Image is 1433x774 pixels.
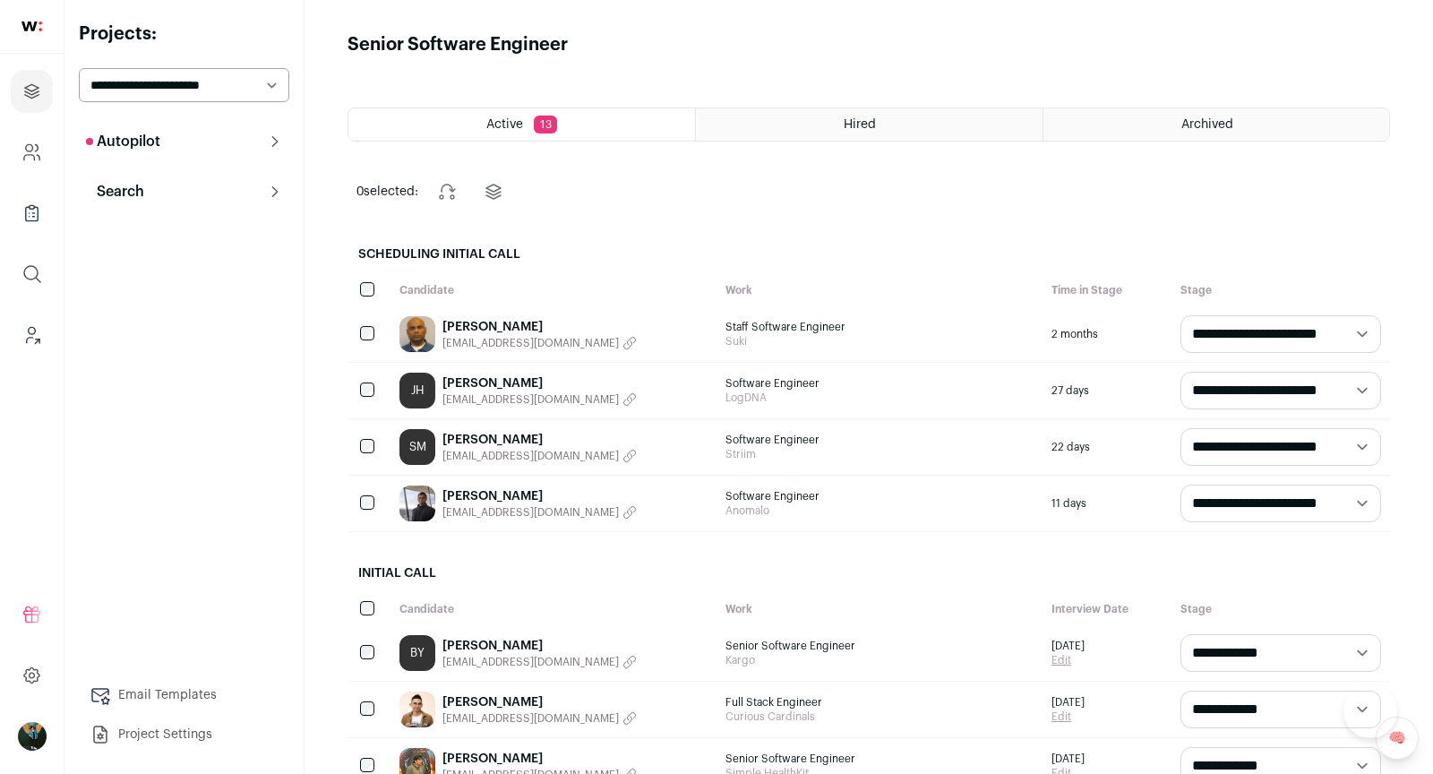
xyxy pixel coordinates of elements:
span: 0 [356,185,364,198]
a: SM [399,429,435,465]
h2: Scheduling Initial Call [348,235,1390,274]
h1: Senior Software Engineer [348,32,568,57]
a: Edit [1051,653,1085,667]
a: Project Settings [79,717,289,752]
a: [PERSON_NAME] [442,750,637,768]
a: 🧠 [1376,717,1419,760]
span: selected: [356,183,418,201]
span: Full Stack Engineer [725,695,1034,709]
button: [EMAIL_ADDRESS][DOMAIN_NAME] [442,449,637,463]
a: [PERSON_NAME] [442,431,637,449]
div: Candidate [390,274,716,306]
button: [EMAIL_ADDRESS][DOMAIN_NAME] [442,711,637,726]
div: Work [716,274,1043,306]
span: [DATE] [1051,639,1085,653]
a: Leads (Backoffice) [11,314,53,357]
div: Work [716,593,1043,625]
a: Projects [11,70,53,113]
div: Candidate [390,593,716,625]
span: Striim [725,447,1034,461]
a: Email Templates [79,677,289,713]
a: Edit [1051,709,1085,724]
a: [PERSON_NAME] [442,637,637,655]
button: [EMAIL_ADDRESS][DOMAIN_NAME] [442,505,637,520]
a: Company and ATS Settings [11,131,53,174]
p: Autopilot [86,131,160,152]
h2: Projects: [79,21,289,47]
button: [EMAIL_ADDRESS][DOMAIN_NAME] [442,336,637,350]
a: [PERSON_NAME] [442,693,637,711]
span: Archived [1181,118,1233,131]
img: d789932b1151d300358e6d78a6465c779c922ae9fe25d8c2c80c9acbab84635e [399,316,435,352]
span: LogDNA [725,391,1034,405]
div: Stage [1171,593,1390,625]
span: Staff Software Engineer [725,320,1034,334]
span: Senior Software Engineer [725,752,1034,766]
button: Change stage [425,170,468,213]
img: 12031951-medium_jpg [18,722,47,751]
a: [PERSON_NAME] [442,318,637,336]
img: 5f5fd1ba18d3225942eca6ccf3a0d43f57dfb4a89cb54dcaf43a9e39c5dcc396 [399,486,435,521]
a: [PERSON_NAME] [442,487,637,505]
span: [EMAIL_ADDRESS][DOMAIN_NAME] [442,449,619,463]
span: [EMAIL_ADDRESS][DOMAIN_NAME] [442,711,619,726]
div: 27 days [1043,363,1171,418]
span: Hired [844,118,876,131]
iframe: Toggle Customer Support [1343,684,1397,738]
span: Senior Software Engineer [725,639,1034,653]
div: 22 days [1043,419,1171,475]
button: Open dropdown [18,722,47,751]
p: Search [86,181,144,202]
span: [DATE] [1051,695,1085,709]
span: [EMAIL_ADDRESS][DOMAIN_NAME] [442,655,619,669]
a: BY [399,635,435,671]
span: Curious Cardinals [725,709,1034,724]
button: [EMAIL_ADDRESS][DOMAIN_NAME] [442,655,637,669]
span: 13 [534,116,557,133]
a: Hired [696,108,1042,141]
span: Anomalo [725,503,1034,518]
span: Software Engineer [725,376,1034,391]
button: Search [79,174,289,210]
span: Suki [725,334,1034,348]
img: wellfound-shorthand-0d5821cbd27db2630d0214b213865d53afaa358527fdda9d0ea32b1df1b89c2c.svg [21,21,42,31]
button: Autopilot [79,124,289,159]
div: Stage [1171,274,1390,306]
div: Time in Stage [1043,274,1171,306]
span: [EMAIL_ADDRESS][DOMAIN_NAME] [442,336,619,350]
div: 11 days [1043,476,1171,531]
span: [EMAIL_ADDRESS][DOMAIN_NAME] [442,505,619,520]
div: Interview Date [1043,593,1171,625]
span: [DATE] [1051,752,1085,766]
h2: Initial Call [348,554,1390,593]
a: [PERSON_NAME] [442,374,637,392]
span: Software Engineer [725,489,1034,503]
span: Active [486,118,523,131]
a: Company Lists [11,192,53,235]
button: [EMAIL_ADDRESS][DOMAIN_NAME] [442,392,637,407]
span: Software Engineer [725,433,1034,447]
a: Archived [1043,108,1389,141]
a: JH [399,373,435,408]
div: 2 months [1043,306,1171,362]
span: Kargo [725,653,1034,667]
img: 932fde3cf46b62bfd4b3d4d86c559a79cea3cd148c523d9e00e0c11d0dbcd899.jpg [399,692,435,727]
span: [EMAIL_ADDRESS][DOMAIN_NAME] [442,392,619,407]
